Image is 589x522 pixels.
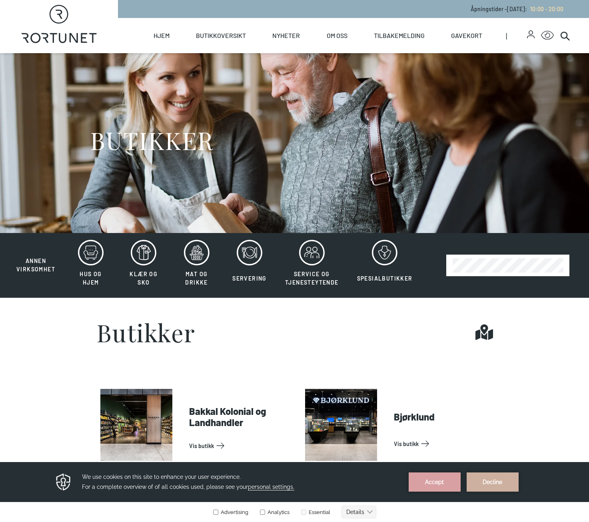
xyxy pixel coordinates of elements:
[213,47,248,53] label: Advertising
[80,271,102,286] span: Hus og hjem
[299,47,330,53] label: Essential
[541,29,554,42] button: Open Accessibility Menu
[471,5,563,13] p: Åpningstider - [DATE] :
[232,275,267,282] span: Servering
[374,18,425,53] a: Tilbakemelding
[357,275,413,282] span: Spesialbutikker
[248,22,294,28] span: personal settings.
[260,48,265,53] input: Analytics
[346,47,364,53] text: Details
[394,437,490,450] a: Vis Butikk: Bjørklund
[285,271,339,286] span: Service og tjenesteytende
[301,48,306,53] input: Essential
[409,10,461,30] button: Accept
[530,6,563,12] span: 10:00 - 20:00
[327,18,347,53] a: Om oss
[189,439,285,452] a: Vis Butikk: Bakkal Kolonial og Landhandler
[277,239,347,291] button: Service og tjenesteytende
[272,18,300,53] a: Nyheter
[185,271,208,286] span: Mat og drikke
[171,239,222,291] button: Mat og drikke
[527,6,563,12] a: 10:00 - 20:00
[451,18,482,53] a: Gavekort
[224,239,275,291] button: Servering
[82,10,399,30] h3: We use cookies on this site to enhance your user experience. For a complete overview of of all co...
[55,10,72,30] img: Privacy reminder
[65,239,116,291] button: Hus og hjem
[349,239,421,291] button: Spesialbutikker
[341,44,376,56] button: Details
[154,18,170,53] a: Hjem
[258,47,290,53] label: Analytics
[8,239,64,274] button: Annen virksomhet
[16,257,55,273] span: Annen virksomhet
[196,18,246,53] a: Butikkoversikt
[118,239,169,291] button: Klær og sko
[467,10,519,30] button: Decline
[96,320,196,344] h1: Butikker
[213,48,218,53] input: Advertising
[130,271,158,286] span: Klær og sko
[506,18,527,53] span: |
[90,125,214,155] h1: BUTIKKER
